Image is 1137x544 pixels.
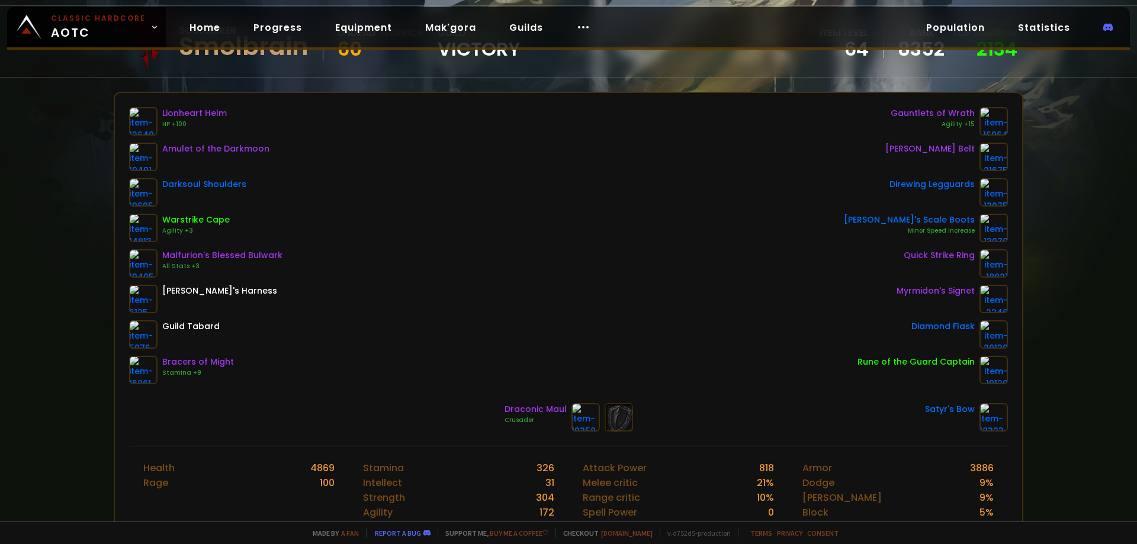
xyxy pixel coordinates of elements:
[979,475,994,490] div: 9 %
[363,505,393,520] div: Agility
[857,356,975,368] div: Rune of the Guard Captain
[979,320,1008,349] img: item-20130
[162,320,220,333] div: Guild Tabard
[375,529,421,537] a: Report a bug
[7,7,166,47] a: Classic HardcoreAOTC
[438,529,548,537] span: Support me,
[162,356,234,368] div: Bracers of Might
[897,285,975,297] div: Myrmidon's Signet
[979,490,994,505] div: 9 %
[760,520,774,535] div: 0 %
[320,475,335,490] div: 100
[807,529,839,537] a: Consent
[180,15,230,40] a: Home
[129,107,158,136] img: item-12640
[802,490,882,505] div: [PERSON_NAME]
[545,475,554,490] div: 31
[979,356,1008,384] img: item-19120
[536,490,554,505] div: 304
[129,320,158,349] img: item-5976
[898,40,945,58] a: 8352
[542,520,554,535] div: 69
[129,178,158,207] img: item-19695
[583,520,632,535] div: Spell critic
[757,475,774,490] div: 21 %
[310,461,335,475] div: 4869
[326,15,402,40] a: Equipment
[925,403,975,416] div: Satyr's Bow
[802,475,834,490] div: Dodge
[143,461,175,475] div: Health
[179,38,309,56] div: Smolbrain
[51,13,146,41] span: AOTC
[363,475,402,490] div: Intellect
[363,520,388,535] div: Spirit
[750,529,772,537] a: Terms
[979,505,994,520] div: 5 %
[1008,15,1080,40] a: Statistics
[904,249,975,262] div: Quick Strike Ring
[889,178,975,191] div: Direwing Legguards
[438,40,521,58] span: Victory
[143,475,168,490] div: Rage
[129,143,158,171] img: item-19491
[601,529,653,537] a: [DOMAIN_NAME]
[129,214,158,242] img: item-14813
[571,403,600,432] img: item-19358
[891,107,975,120] div: Gauntlets of Wrath
[162,226,230,236] div: Agility +3
[979,107,1008,136] img: item-16964
[539,505,554,520] div: 172
[757,490,774,505] div: 10 %
[979,143,1008,171] img: item-21675
[162,120,227,129] div: HP +100
[583,461,647,475] div: Attack Power
[537,461,554,475] div: 326
[970,461,994,475] div: 3886
[802,461,832,475] div: Armor
[759,461,774,475] div: 818
[129,249,158,278] img: item-19405
[162,107,227,120] div: Lionheart Helm
[891,120,975,129] div: Agility +15
[583,490,640,505] div: Range critic
[162,214,230,226] div: Warstrike Cape
[802,505,828,520] div: Block
[505,403,567,416] div: Draconic Maul
[777,529,802,537] a: Privacy
[911,320,975,333] div: Diamond Flask
[885,143,975,155] div: [PERSON_NAME] Belt
[244,15,311,40] a: Progress
[500,15,553,40] a: Guilds
[162,262,282,271] div: All Stats +3
[583,505,637,520] div: Spell Power
[979,403,1008,432] img: item-18323
[844,226,975,236] div: Minor Speed Increase
[162,178,246,191] div: Darksoul Shoulders
[51,13,146,24] small: Classic Hardcore
[660,529,731,537] span: v. d752d5 - production
[844,214,975,226] div: [PERSON_NAME]'s Scale Boots
[341,529,359,537] a: a fan
[363,490,405,505] div: Strength
[438,25,521,58] div: guild
[979,214,1008,242] img: item-13070
[363,461,404,475] div: Stamina
[129,285,158,313] img: item-6125
[917,15,994,40] a: Population
[979,285,1008,313] img: item-2246
[162,368,234,378] div: Stamina +9
[162,143,269,155] div: Amulet of the Darkmoon
[129,356,158,384] img: item-16861
[505,416,567,425] div: Crusader
[162,249,282,262] div: Malfurion's Blessed Bulwark
[490,529,548,537] a: Buy me a coffee
[979,249,1008,278] img: item-18821
[162,285,277,297] div: [PERSON_NAME]'s Harness
[555,529,653,537] span: Checkout
[979,178,1008,207] img: item-13075
[583,475,638,490] div: Melee critic
[768,505,774,520] div: 0
[416,15,486,40] a: Mak'gora
[306,529,359,537] span: Made by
